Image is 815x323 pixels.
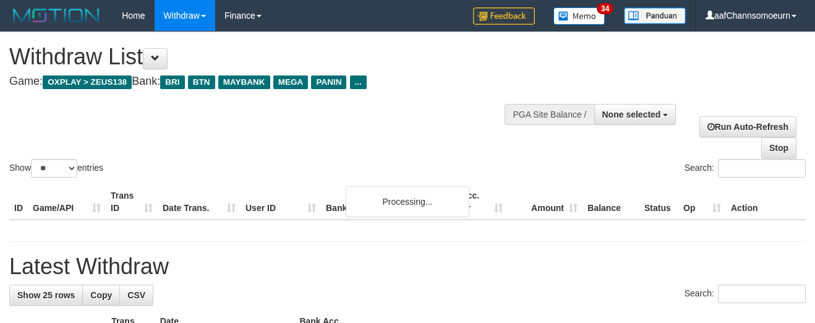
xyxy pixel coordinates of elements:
img: Feedback.jpg [473,7,535,25]
th: Op [678,184,726,220]
label: Search: [685,285,806,303]
span: CSV [127,290,145,300]
h1: Latest Withdraw [9,254,806,279]
th: Bank Acc. Name [321,184,433,220]
div: PGA Site Balance / [505,104,594,125]
th: Balance [582,184,639,220]
th: Action [726,184,806,220]
span: 34 [597,3,613,14]
label: Show entries [9,159,103,178]
input: Search: [718,285,806,303]
span: BTN [188,75,215,89]
th: Trans ID [106,184,158,220]
span: ... [350,75,367,89]
th: Game/API [28,184,106,220]
img: panduan.png [624,7,686,24]
span: Show 25 rows [17,290,75,300]
span: Copy [90,290,112,300]
h4: Game: Bank: [9,75,531,88]
span: None selected [602,110,661,119]
th: Date Trans. [158,184,241,220]
th: Amount [508,184,582,220]
th: Bank Acc. Number [433,184,508,220]
th: User ID [241,184,321,220]
select: Showentries [31,159,77,178]
h1: Withdraw List [9,45,531,69]
a: Copy [82,285,120,306]
img: MOTION_logo.png [9,6,103,25]
span: PANIN [311,75,346,89]
span: OXPLAY > ZEUS138 [43,75,132,89]
a: Stop [761,137,796,158]
div: Processing... [346,186,469,217]
a: CSV [119,285,153,306]
span: MAYBANK [218,75,270,89]
span: MEGA [273,75,309,89]
th: Status [639,184,678,220]
img: Button%20Memo.svg [553,7,605,25]
label: Search: [685,159,806,178]
a: Show 25 rows [9,285,83,306]
th: ID [9,184,28,220]
input: Search: [718,159,806,178]
button: None selected [594,104,676,125]
span: BRI [160,75,184,89]
a: Run Auto-Refresh [699,116,796,137]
